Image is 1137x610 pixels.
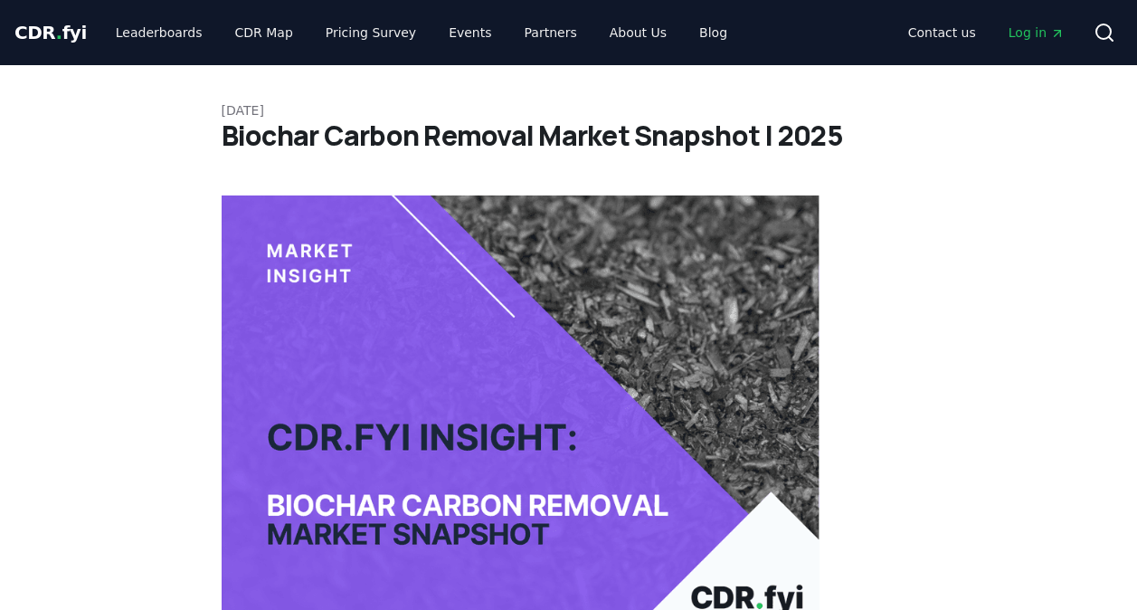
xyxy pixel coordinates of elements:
[1009,24,1065,42] span: Log in
[101,16,217,49] a: Leaderboards
[434,16,506,49] a: Events
[994,16,1079,49] a: Log in
[894,16,990,49] a: Contact us
[221,16,308,49] a: CDR Map
[595,16,681,49] a: About Us
[222,119,916,152] h1: Biochar Carbon Removal Market Snapshot | 2025
[685,16,742,49] a: Blog
[894,16,1079,49] nav: Main
[14,22,87,43] span: CDR fyi
[14,20,87,45] a: CDR.fyi
[56,22,62,43] span: .
[510,16,592,49] a: Partners
[222,101,916,119] p: [DATE]
[101,16,742,49] nav: Main
[311,16,431,49] a: Pricing Survey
